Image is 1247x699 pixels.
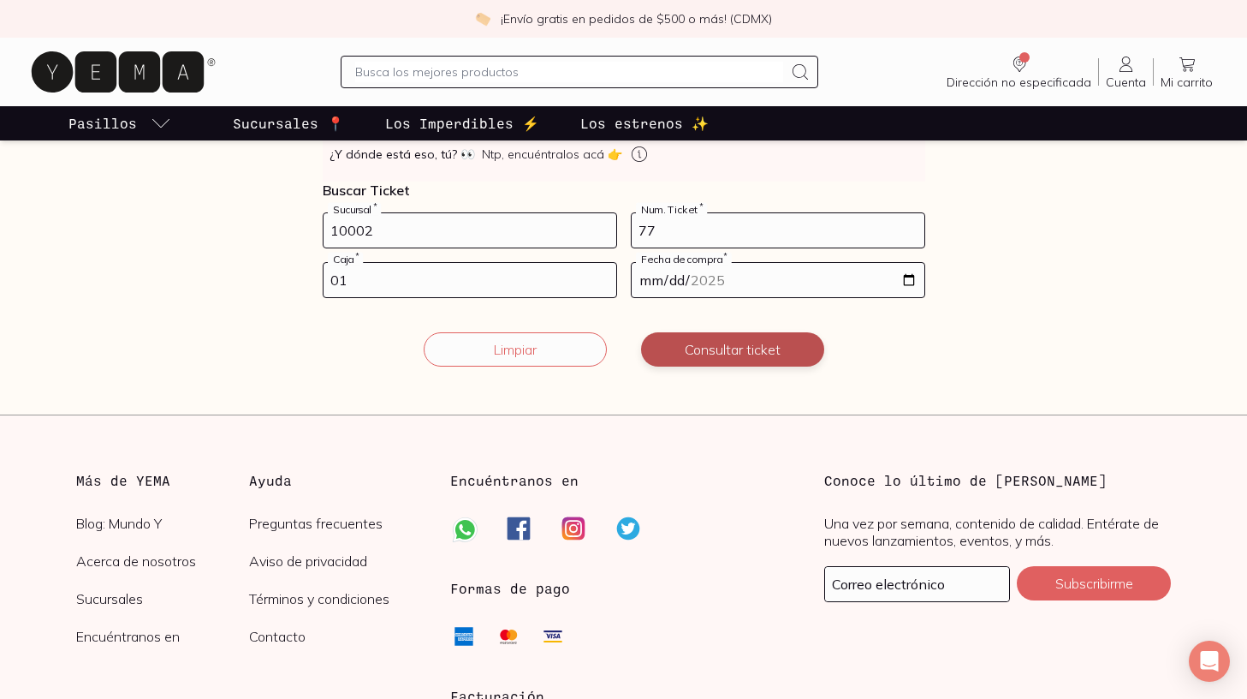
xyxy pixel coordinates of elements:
[1106,75,1146,90] span: Cuenta
[249,628,423,645] a: Contacto
[450,470,579,491] h3: Encuéntranos en
[385,113,539,134] p: Los Imperdibles ⚡️
[65,106,175,140] a: pasillo-todos-link
[76,470,250,491] h3: Más de YEMA
[324,213,616,248] input: 728
[580,113,709,134] p: Los estrenos ✨
[1161,75,1213,90] span: Mi carrito
[68,113,137,134] p: Pasillos
[76,628,250,645] a: Encuéntranos en
[355,62,782,82] input: Busca los mejores productos
[450,578,570,599] h3: Formas de pago
[76,553,250,570] a: Acerca de nosotros
[632,213,924,248] input: 123
[824,515,1171,549] p: Una vez por semana, contenido de calidad. Entérate de nuevos lanzamientos, eventos, y más.
[323,182,925,199] p: Buscar Ticket
[324,263,616,297] input: 03
[641,332,824,367] button: Consultar ticket
[1154,54,1220,90] a: Mi carrito
[460,146,475,163] span: 👀
[330,146,475,163] strong: ¿Y dónde está eso, tú?
[577,106,712,140] a: Los estrenos ✨
[229,106,347,140] a: Sucursales 📍
[76,515,250,532] a: Blog: Mundo Y
[475,11,490,27] img: check
[76,590,250,607] a: Sucursales
[1017,566,1171,600] button: Subscribirme
[249,590,423,607] a: Términos y condiciones
[233,113,344,134] p: Sucursales 📍
[940,54,1098,90] a: Dirección no especificada
[482,146,622,163] span: Ntp, encuéntralos acá 👉
[632,263,924,297] input: 14-05-2023
[382,106,543,140] a: Los Imperdibles ⚡️
[328,253,363,266] label: Caja
[249,553,423,570] a: Aviso de privacidad
[249,515,423,532] a: Preguntas frecuentes
[1189,641,1230,682] div: Open Intercom Messenger
[424,332,607,367] button: Limpiar
[328,203,381,216] label: Sucursal
[501,10,772,27] p: ¡Envío gratis en pedidos de $500 o más! (CDMX)
[249,470,423,491] h3: Ayuda
[636,253,732,266] label: Fecha de compra
[636,203,707,216] label: Num. Ticket
[1099,54,1153,90] a: Cuenta
[947,75,1091,90] span: Dirección no especificada
[824,470,1171,491] h3: Conoce lo último de [PERSON_NAME]
[825,567,1009,601] input: mimail@gmail.com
